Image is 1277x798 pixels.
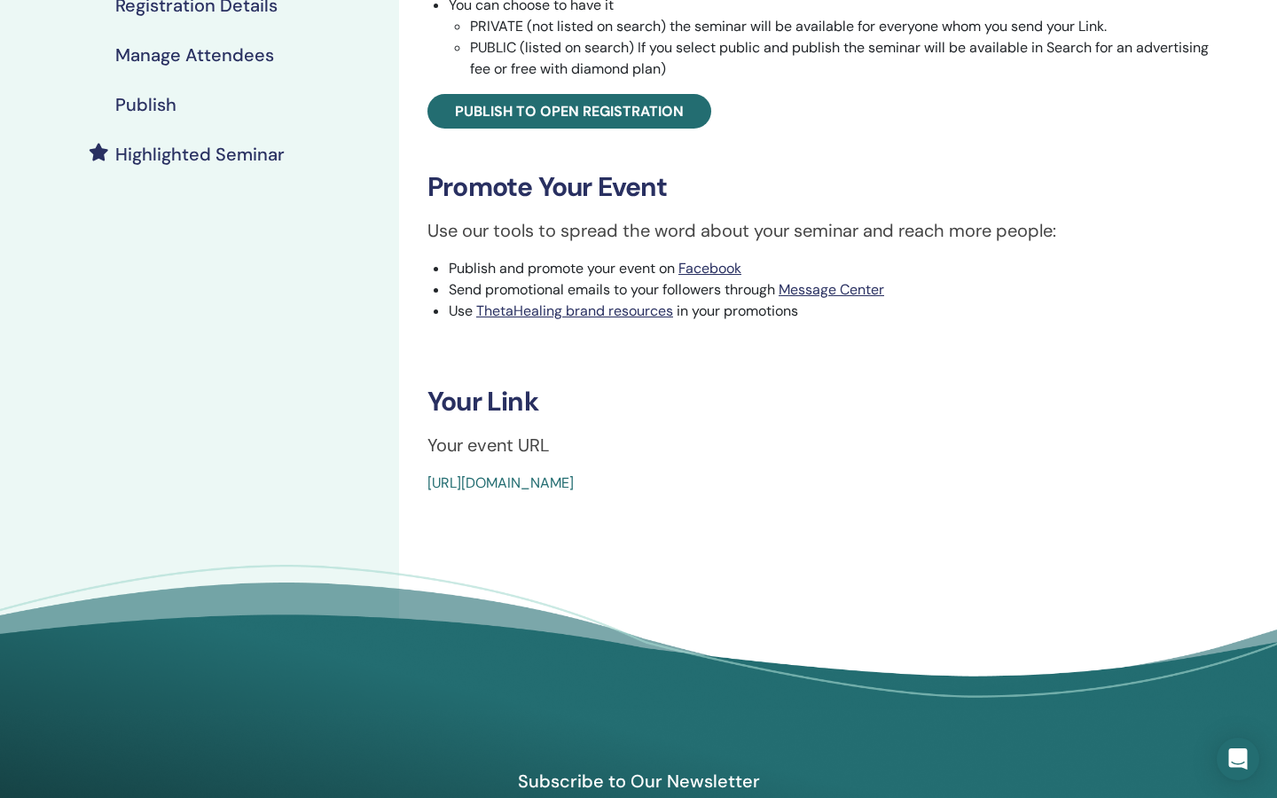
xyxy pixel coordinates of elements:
[427,386,1222,418] h3: Your Link
[455,102,684,121] span: Publish to open registration
[427,473,574,492] a: [URL][DOMAIN_NAME]
[115,144,285,165] h4: Highlighted Seminar
[678,259,741,278] a: Facebook
[115,44,274,66] h4: Manage Attendees
[449,301,1222,322] li: Use in your promotions
[427,432,1222,458] p: Your event URL
[779,280,884,299] a: Message Center
[434,770,843,793] h4: Subscribe to Our Newsletter
[1217,738,1259,780] div: Open Intercom Messenger
[449,279,1222,301] li: Send promotional emails to your followers through
[476,301,673,320] a: ThetaHealing brand resources
[470,37,1222,80] li: PUBLIC (listed on search) If you select public and publish the seminar will be available in Searc...
[427,217,1222,244] p: Use our tools to spread the word about your seminar and reach more people:
[427,94,711,129] a: Publish to open registration
[470,16,1222,37] li: PRIVATE (not listed on search) the seminar will be available for everyone whom you send your Link.
[115,94,176,115] h4: Publish
[427,171,1222,203] h3: Promote Your Event
[449,258,1222,279] li: Publish and promote your event on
